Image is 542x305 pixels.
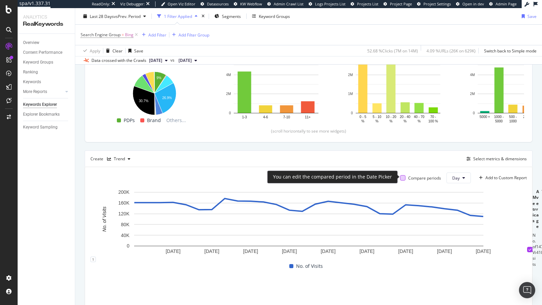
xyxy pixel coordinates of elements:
text: [DATE] [166,249,181,254]
a: Logs Projects List [309,1,346,7]
div: Analytics [23,14,69,20]
text: 2M [470,92,475,96]
button: Segments [212,11,244,22]
button: Clear [103,45,123,56]
div: Open Intercom Messenger [519,282,535,298]
text: 9% [157,76,162,80]
span: Project Page [390,1,412,6]
button: Day [446,172,471,183]
text: 160K [118,200,129,206]
div: Overview [23,39,39,46]
text: % [361,119,364,123]
text: 70 - [430,115,436,119]
div: Average [536,189,539,229]
a: Content Performance [23,49,70,56]
div: RealKeywords [23,20,69,28]
span: Datasources [207,1,229,6]
div: 1 [90,257,96,262]
text: [DATE] [282,249,297,254]
div: Metrics [533,194,536,224]
div: Explorer Bookmarks [23,111,60,118]
text: [DATE] [359,249,374,254]
text: No. of Visits [102,207,107,232]
div: A chart. [101,68,207,116]
a: Explorer Bookmarks [23,111,70,118]
text: 26.9% [162,96,172,100]
div: Add Filter Group [179,32,209,38]
button: Select metrics & dimensions [464,155,527,163]
span: Project Settings [423,1,451,6]
span: No. of Visits [296,262,323,270]
text: 1000 [509,119,517,123]
a: Projects List [351,1,378,7]
span: = [122,32,124,38]
text: 0 [351,111,353,115]
text: 10 - 20 [386,115,397,119]
span: Last 28 Days [90,13,114,19]
text: 2M [226,92,231,96]
text: 7-10 [283,115,290,119]
div: times [200,13,206,20]
span: vs [170,57,176,63]
a: More Reports [23,88,63,95]
div: Data crossed with the Crawls [91,57,146,64]
div: ReadOnly: [92,1,110,7]
span: Others... [164,116,189,124]
button: [DATE] [146,56,170,65]
text: 250 - [523,115,531,119]
button: Switch back to Simple mode [481,45,537,56]
text: 4M [470,73,475,77]
text: 200K [118,190,129,195]
div: Apply [90,48,100,53]
div: 52.68 % Clicks ( 7M on 14M ) [367,48,418,53]
span: Open in dev [462,1,484,6]
div: Trend [114,157,125,161]
div: Switch back to Simple mode [484,48,537,53]
button: Add to Custom Report [476,172,527,183]
span: vs Prev. Period [114,13,141,19]
a: Keywords Explorer [23,101,70,108]
svg: A chart. [90,189,527,256]
a: Project Settings [417,1,451,7]
span: Logs Projects List [315,1,346,6]
div: Add Filter [148,32,166,38]
span: 2025 Sep. 13th [149,57,162,64]
div: You can edit the compared period in the Date Picker [273,173,392,180]
text: % [403,119,406,123]
span: Brand [147,116,161,124]
a: Admin Crawl List [267,1,304,7]
button: Save [519,11,537,22]
text: 5000 + [480,115,490,119]
text: 20 - 40 [400,115,411,119]
div: Viz Debugger: [120,1,145,7]
a: Keywords [23,78,70,86]
text: % [375,119,378,123]
a: Datasources [201,1,229,7]
text: [DATE] [437,249,452,254]
td: No. of Visits [533,229,536,270]
div: 1 Filter Applied [164,13,192,19]
div: Save [134,48,143,53]
text: % [418,119,421,123]
div: Create [90,154,133,164]
text: [DATE] [321,249,336,254]
a: Project Page [383,1,412,7]
text: 500 - [509,115,517,119]
div: Content Performance [23,49,62,56]
svg: A chart. [223,52,329,124]
text: 2M [348,73,353,77]
span: Search Engine Group [81,32,121,38]
text: [DATE] [204,249,219,254]
text: 0 [127,243,129,249]
a: Overview [23,39,70,46]
div: Save [527,13,537,19]
div: Keywords Explorer [23,101,57,108]
text: 0 [229,111,231,115]
div: More Reports [23,88,47,95]
div: Keywords [23,78,41,86]
span: Bing [125,30,133,40]
text: 1-3 [242,115,247,119]
text: 1000 - [494,115,504,119]
div: Ranking [23,69,38,76]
